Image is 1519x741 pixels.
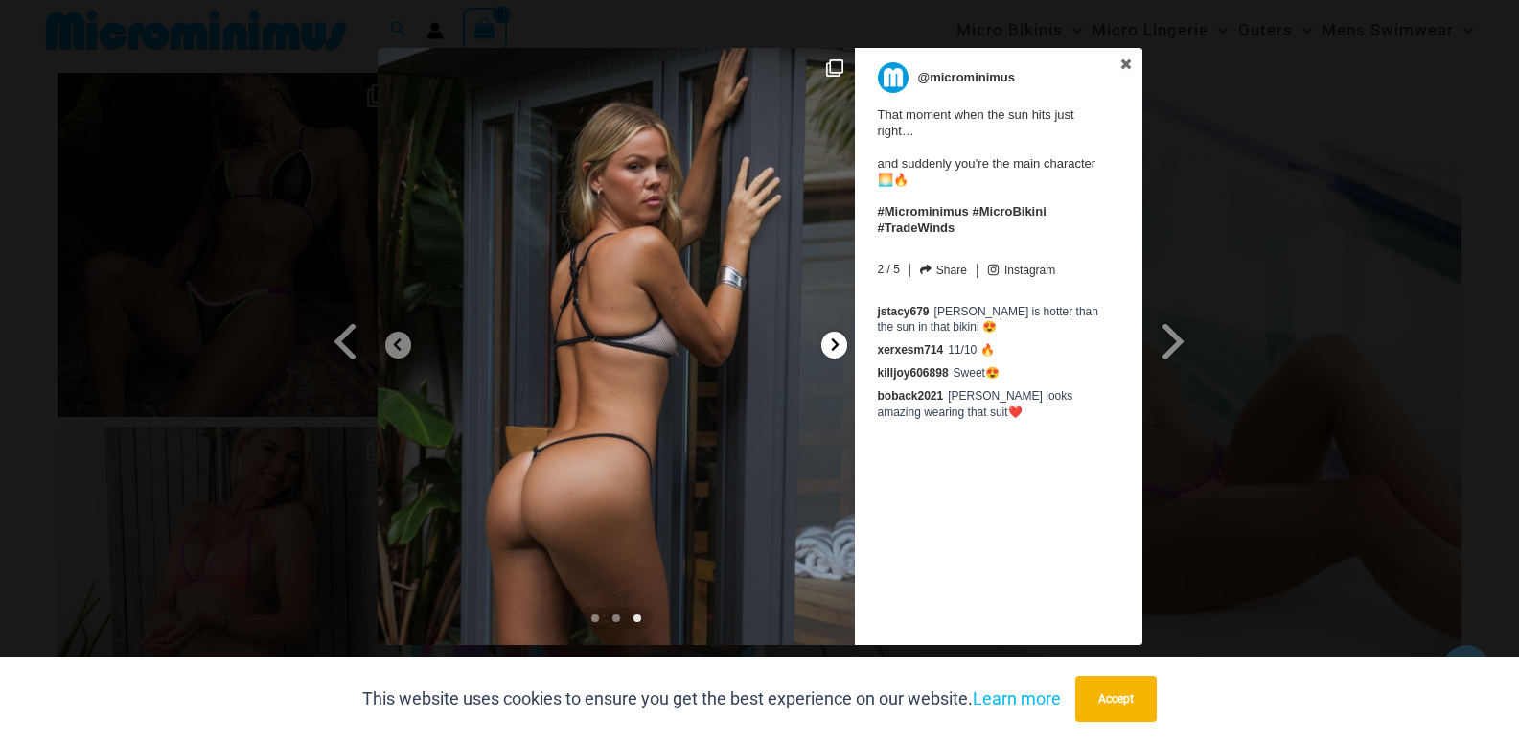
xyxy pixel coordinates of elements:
[920,264,967,277] a: Share
[878,366,949,380] a: killjoy606898
[954,366,1000,380] span: Sweet😍
[878,389,944,403] a: boback2021
[878,305,930,318] a: jstacy679
[972,204,1046,219] a: #MicroBikini
[378,48,855,645] img: That moment when the sun hits just right…<br> <br> and suddenly you’re the main character 🌅🔥 <br>...
[918,62,1016,93] p: @microminimus
[948,343,994,357] span: 11/10 🔥
[987,264,1055,278] a: Instagram
[973,688,1061,708] a: Learn more
[878,259,900,276] span: 2 / 5
[878,305,1098,335] span: [PERSON_NAME] is hotter than the sun in that bikini 😍
[362,684,1061,713] p: This website uses cookies to ensure you get the best experience on our website.
[1075,676,1157,722] button: Accept
[878,62,1107,93] a: @microminimus
[878,204,969,219] a: #Microminimus
[878,389,1073,419] span: [PERSON_NAME] looks amazing wearing that suit❤️
[878,98,1107,237] span: That moment when the sun hits just right… and suddenly you’re the main character 🌅🔥
[878,220,955,235] a: #TradeWinds
[878,343,944,357] a: xerxesm714
[878,62,909,93] img: microminimus.jpg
